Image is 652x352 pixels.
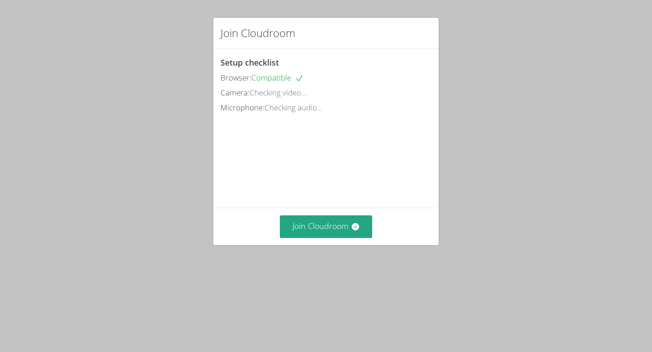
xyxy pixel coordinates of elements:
h2: Join Cloudroom [221,25,295,41]
button: Join Cloudroom [280,215,373,238]
span: Microphone: [221,102,264,113]
span: Checking video... [249,87,307,98]
span: Browser: [221,72,251,83]
span: Checking audio... [264,102,322,113]
span: Setup checklist [221,57,279,68]
span: Camera: [221,87,249,98]
span: Compatible [251,72,304,83]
